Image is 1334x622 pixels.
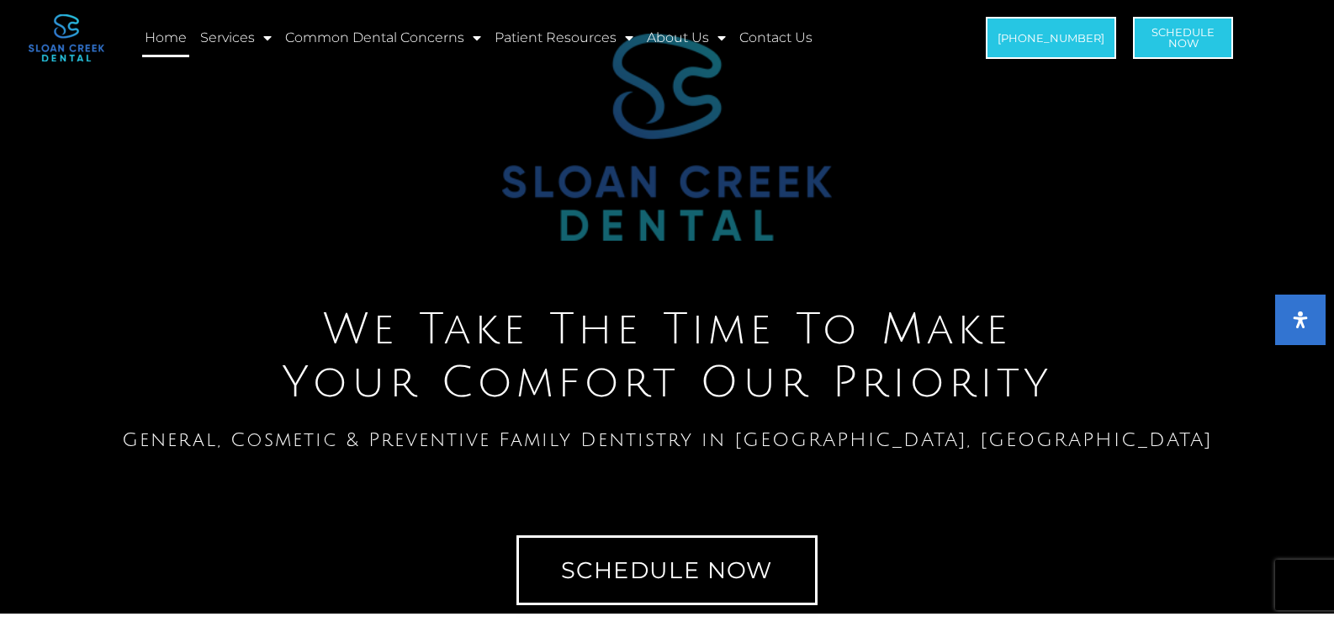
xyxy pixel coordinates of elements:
[502,34,832,242] img: Sloan Creek Dental Logo
[1151,27,1215,49] span: Schedule Now
[998,33,1104,44] span: [PHONE_NUMBER]
[492,19,636,57] a: Patient Resources
[561,559,773,582] span: Schedule Now
[29,14,104,61] img: logo
[142,19,189,57] a: Home
[737,19,815,57] a: Contact Us
[644,19,728,57] a: About Us
[283,19,484,57] a: Common Dental Concerns
[198,19,274,57] a: Services
[516,535,818,605] a: Schedule Now
[8,430,1326,449] h1: General, Cosmetic & Preventive Family Dentistry in [GEOGRAPHIC_DATA], [GEOGRAPHIC_DATA]
[1133,17,1233,59] a: ScheduleNow
[8,304,1326,409] h2: We Take The Time To Make Your Comfort Our Priority
[986,17,1116,59] a: [PHONE_NUMBER]
[142,19,917,57] nav: Menu
[1275,295,1326,345] button: Open Accessibility Panel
